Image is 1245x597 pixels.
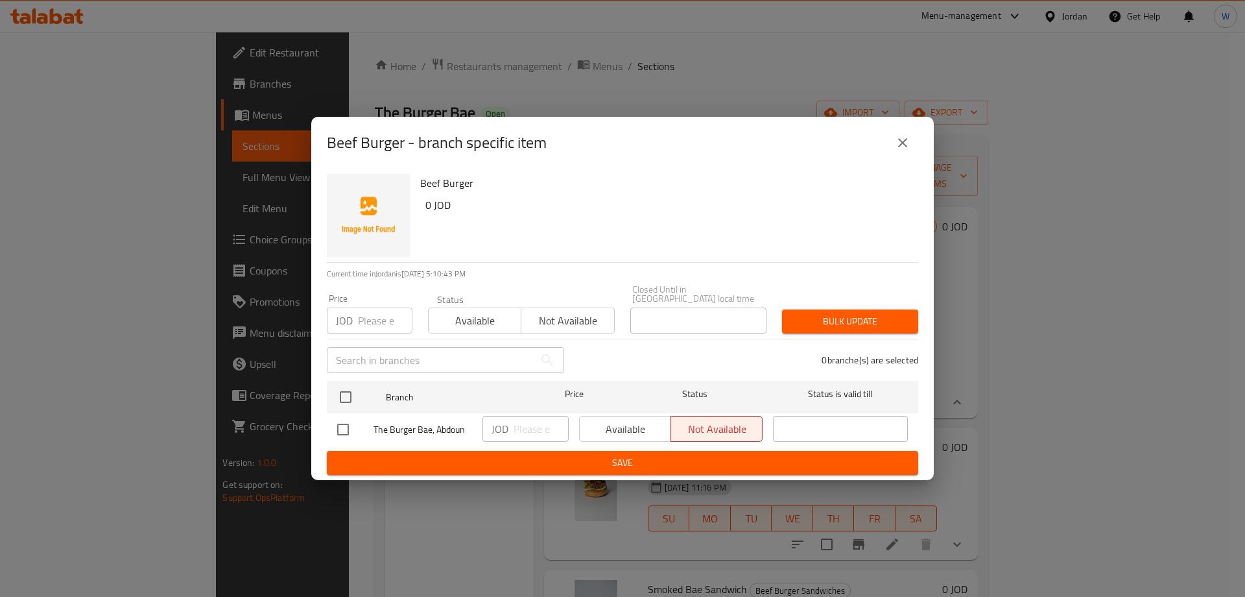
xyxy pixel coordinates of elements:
p: Current time in Jordan is [DATE] 5:10:43 PM [327,268,918,280]
span: Status is valid till [773,386,908,402]
button: Save [327,451,918,475]
span: Save [337,455,908,471]
span: Available [434,311,516,330]
p: JOD [336,313,353,328]
h2: Beef Burger - branch specific item [327,132,547,153]
button: Bulk update [782,310,918,334]
span: Bulk update [792,313,908,330]
button: Not available [521,308,614,334]
input: Please enter price [358,308,412,334]
input: Please enter price [514,416,569,442]
span: Status [628,386,763,402]
h6: Beef Burger [420,174,908,192]
button: close [887,127,918,158]
h6: 0 JOD [425,196,908,214]
button: Available [428,308,521,334]
span: Price [531,386,617,402]
span: The Burger Bae, Abdoun [373,422,472,438]
span: Branch [386,389,521,406]
p: JOD [492,421,508,437]
p: 0 branche(s) are selected [822,354,918,367]
span: Not available [527,311,609,330]
input: Search in branches [327,347,534,373]
img: Beef Burger [327,174,410,257]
